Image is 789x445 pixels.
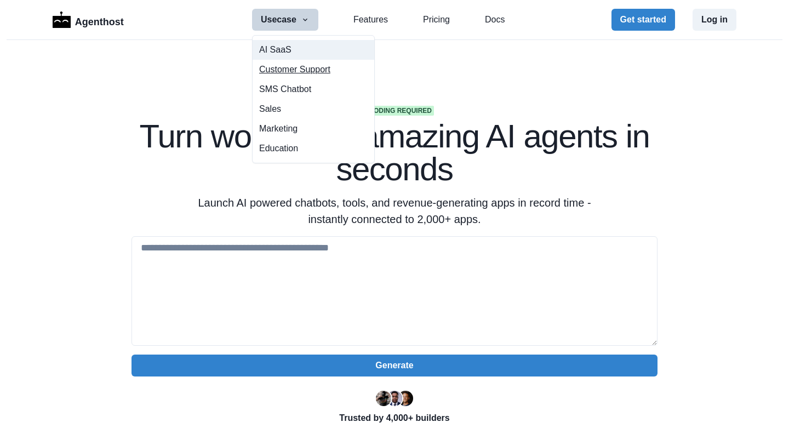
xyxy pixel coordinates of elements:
[398,391,413,406] img: Kent Dodds
[75,10,124,30] p: Agenthost
[376,391,391,406] img: Ryan Florence
[131,120,658,186] h1: Turn words into amazing AI agents in seconds
[253,79,374,99] a: SMS Chatbot
[252,9,318,31] button: Usecase
[353,13,388,26] a: Features
[693,9,736,31] button: Log in
[485,13,505,26] a: Docs
[253,99,374,119] button: Sales
[253,119,374,139] button: Marketing
[53,10,124,30] a: LogoAgenthost
[253,60,374,79] button: Customer Support
[253,139,374,158] button: Education
[253,40,374,60] button: AI SaaS
[184,195,605,227] p: Launch AI powered chatbots, tools, and revenue-generating apps in record time - instantly connect...
[355,106,434,116] span: No coding required
[611,9,675,31] button: Get started
[53,12,71,28] img: Logo
[131,355,658,376] button: Generate
[423,13,450,26] a: Pricing
[387,391,402,406] img: Segun Adebayo
[131,412,658,425] p: Trusted by 4,000+ builders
